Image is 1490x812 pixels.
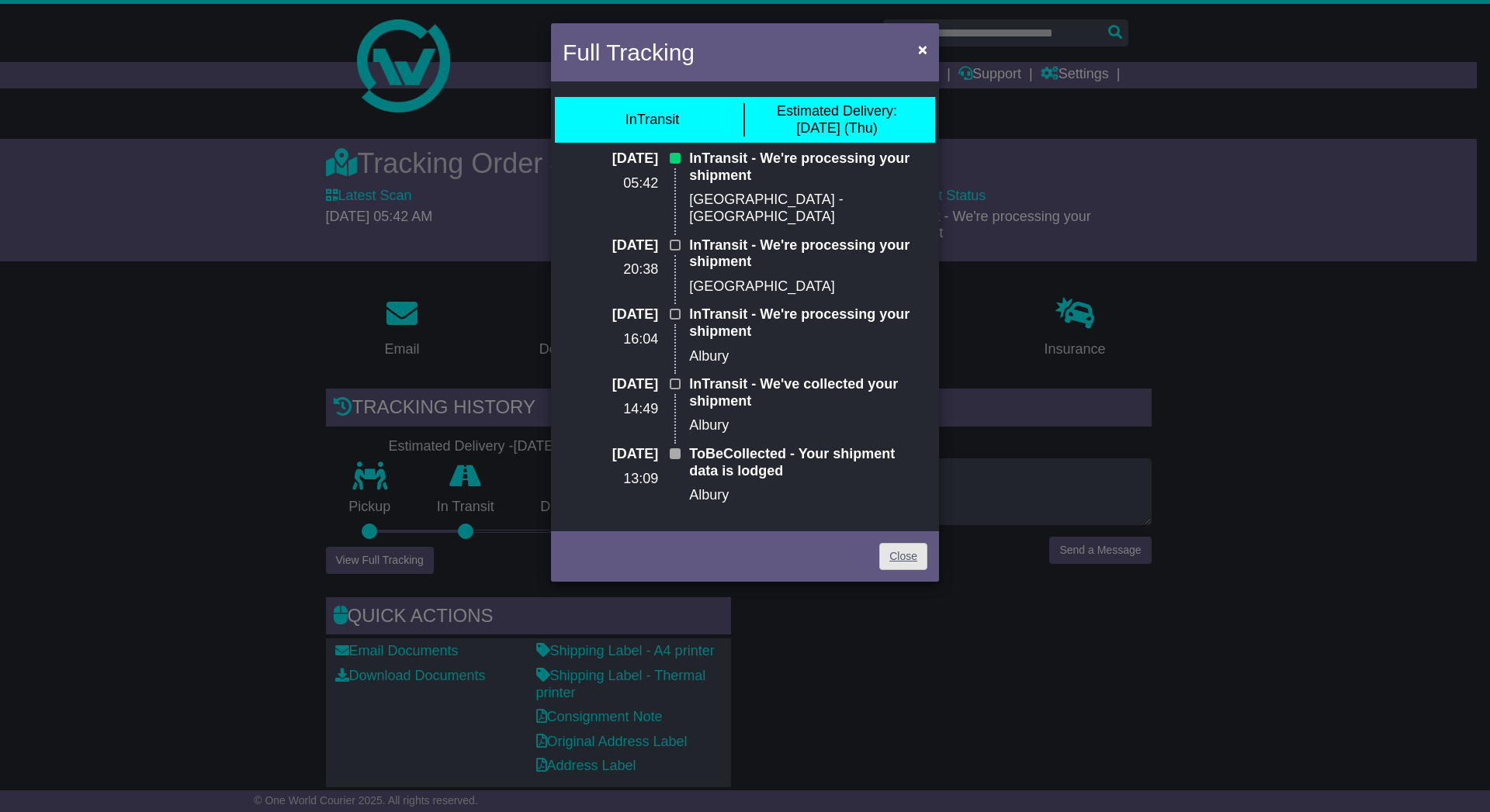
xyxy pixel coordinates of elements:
[689,487,927,504] p: Albury
[777,103,897,136] div: [DATE] (Thu)
[689,446,927,479] p: ToBeCollected - Your shipment data is lodged
[563,306,658,323] p: [DATE]
[563,401,658,418] p: 14:49
[563,261,658,278] p: 20:38
[563,175,658,192] p: 05:42
[563,446,658,463] p: [DATE]
[689,150,927,184] p: InTransit - We're processing your shipment
[689,348,927,365] p: Albury
[918,40,927,58] span: ×
[689,192,927,225] p: [GEOGRAPHIC_DATA] - [GEOGRAPHIC_DATA]
[689,306,927,340] p: InTransit - We're processing your shipment
[689,237,927,271] p: InTransit - We're processing your shipment
[689,376,927,409] p: InTransit - We've collected your shipment
[563,35,695,70] h4: Full Tracking
[777,103,897,119] span: Estimated Delivery:
[910,33,935,65] button: Close
[563,237,658,254] p: [DATE]
[689,278,927,295] p: [GEOGRAPHIC_DATA]
[879,543,927,570] a: Close
[689,417,927,434] p: Albury
[625,112,679,129] div: InTransit
[563,150,658,168] p: [DATE]
[563,376,658,393] p: [DATE]
[563,331,658,348] p: 16:04
[563,471,658,488] p: 13:09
